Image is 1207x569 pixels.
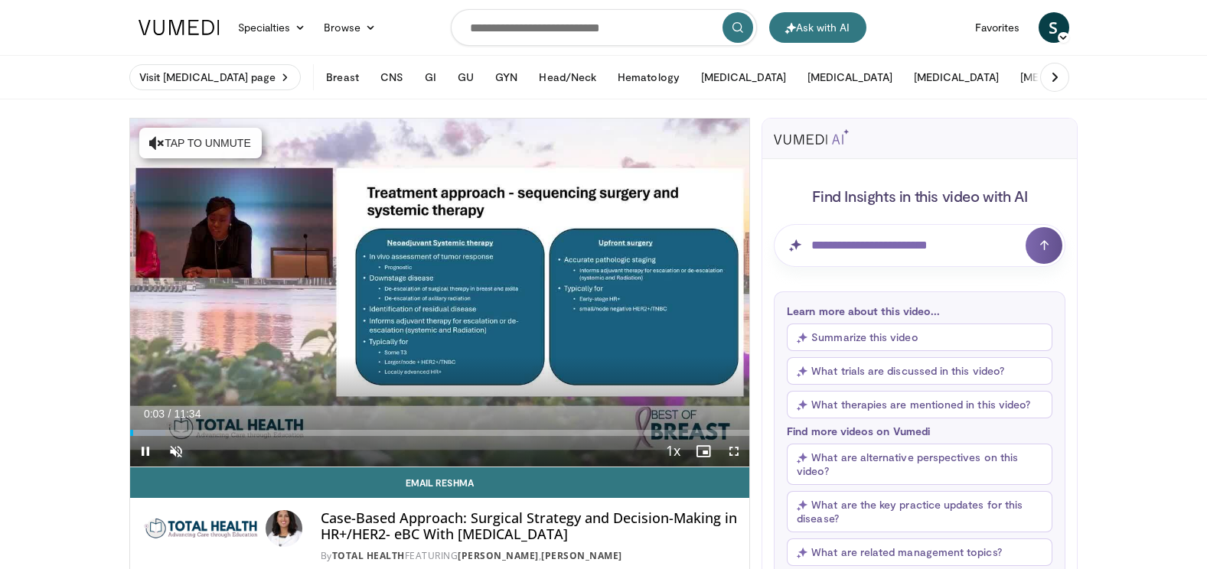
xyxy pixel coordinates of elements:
button: What trials are discussed in this video? [787,357,1052,385]
span: 0:03 [144,408,165,420]
a: Email Reshma [130,467,750,498]
a: Browse [315,12,385,43]
a: [PERSON_NAME] [458,549,539,562]
span: 11:34 [174,408,201,420]
img: vumedi-ai-logo.svg [774,129,849,145]
button: What are related management topics? [787,538,1052,566]
button: [MEDICAL_DATA] [1011,62,1114,93]
button: Unmute [161,436,191,467]
h4: Case-Based Approach: Surgical Strategy and Decision-Making in HR+/HER2- eBC With [MEDICAL_DATA] [321,510,737,543]
h4: Find Insights in this video with AI [774,186,1065,206]
div: By FEATURING , [321,549,737,563]
button: Pause [130,436,161,467]
img: Total Health [142,510,259,547]
input: Search topics, interventions [451,9,757,46]
button: GYN [486,62,527,93]
input: Question for AI [774,224,1065,267]
a: [PERSON_NAME] [541,549,622,562]
button: [MEDICAL_DATA] [905,62,1008,93]
button: Tap to unmute [139,128,262,158]
button: [MEDICAL_DATA] [798,62,902,93]
button: Breast [317,62,367,93]
button: [MEDICAL_DATA] [692,62,795,93]
button: Hematology [608,62,689,93]
div: Progress Bar [130,430,750,436]
button: Head/Neck [530,62,605,93]
a: S [1039,12,1069,43]
button: GU [449,62,483,93]
video-js: Video Player [130,119,750,467]
a: Favorites [966,12,1029,43]
button: Summarize this video [787,324,1052,351]
img: Avatar [266,510,302,547]
button: CNS [371,62,413,93]
button: GI [416,62,445,93]
button: Enable picture-in-picture mode [688,436,719,467]
p: Learn more about this video... [787,304,1052,317]
button: What therapies are mentioned in this video? [787,391,1052,418]
button: What are the key practice updates for this disease? [787,491,1052,532]
img: VuMedi Logo [139,20,220,35]
button: Playback Rate [657,436,688,467]
a: Total Health [332,549,405,562]
button: What are alternative perspectives on this video? [787,444,1052,485]
button: Fullscreen [719,436,749,467]
a: Specialties [229,12,315,43]
span: / [168,408,171,420]
button: Ask with AI [769,12,866,43]
a: Visit [MEDICAL_DATA] page [129,64,302,90]
p: Find more videos on Vumedi [787,424,1052,437]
